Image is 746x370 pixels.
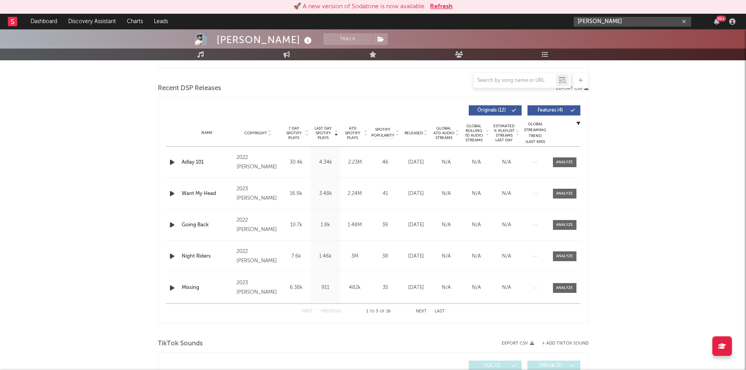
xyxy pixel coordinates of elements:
div: 911 [313,284,338,292]
div: N/A [433,159,459,166]
a: Dashboard [25,14,63,29]
div: N/A [463,190,490,198]
div: 2022 [PERSON_NAME] [237,247,279,266]
button: Export CSV [556,86,589,91]
span: TikTok Sounds [158,339,203,348]
span: Features ( 4 ) [533,108,569,113]
div: N/A [433,253,459,260]
div: 🚀 A new version of Sodatone is now available. [293,2,426,11]
div: Global Streaming Trend (Last 60D) [524,121,547,145]
div: 39 [372,221,399,229]
div: 4.34k [313,159,338,166]
input: Search for artists [574,17,691,27]
span: to [370,310,374,313]
div: N/A [463,159,490,166]
div: [PERSON_NAME] [217,33,314,46]
span: Originals ( 12 ) [474,108,510,113]
div: 30.4k [284,159,309,166]
button: + Add TikTok Sound [542,341,589,346]
div: 16.9k [284,190,309,198]
a: Leads [148,14,173,29]
span: of [380,310,385,313]
div: 41 [372,190,399,198]
span: Copyright [244,131,267,135]
button: First [302,309,313,314]
button: Previous [321,309,341,314]
div: 3M [342,253,368,260]
span: 7 Day Spotify Plays [284,126,304,140]
div: N/A [493,284,520,292]
div: 46 [372,159,399,166]
button: Export CSV [502,341,534,346]
div: 99 + [716,16,726,22]
a: Adlay 101 [182,159,233,166]
div: 482k [342,284,368,292]
button: 99+ [714,18,719,25]
span: Global ATD Audio Streams [433,126,455,140]
div: Name [182,130,233,136]
span: Spotify Popularity [371,127,394,139]
div: [DATE] [403,159,429,166]
div: 2022 [PERSON_NAME] [237,216,279,235]
span: Released [405,131,423,135]
div: 10.7k [284,221,309,229]
button: Last [435,309,445,314]
div: [DATE] [403,253,429,260]
div: [DATE] [403,284,429,292]
div: 6.38k [284,284,309,292]
div: 2.23M [342,159,368,166]
div: 7.6k [284,253,309,260]
span: Recent DSP Releases [158,84,221,93]
input: Search by song name or URL [473,78,556,84]
div: N/A [433,284,459,292]
button: + Add TikTok Sound [534,341,589,346]
div: 1.8k [313,221,338,229]
div: 2.24M [342,190,368,198]
span: Last Day Spotify Plays [313,126,334,140]
button: Next [416,309,427,314]
a: Going Back [182,221,233,229]
button: Originals(12) [469,105,522,116]
span: Official ( 0 ) [533,363,569,368]
a: Charts [121,14,148,29]
a: Night Riders [182,253,233,260]
div: N/A [493,190,520,198]
div: 1.46k [313,253,338,260]
span: UGC ( 1 ) [474,363,510,368]
span: Global Rolling 7D Audio Streams [463,124,485,143]
div: [DATE] [403,190,429,198]
span: Estimated % Playlist Streams Last Day [493,124,515,143]
div: N/A [463,253,490,260]
button: Features(4) [527,105,580,116]
div: 3.48k [313,190,338,198]
div: N/A [493,159,520,166]
button: Track [323,33,372,45]
div: N/A [433,190,459,198]
div: 2022 [PERSON_NAME] [237,153,279,172]
div: N/A [463,221,490,229]
div: 1 5 16 [357,307,400,316]
div: N/A [493,221,520,229]
div: [DATE] [403,221,429,229]
div: 2023 [PERSON_NAME] [237,278,279,297]
button: Refresh [430,2,453,11]
div: 35 [372,284,399,292]
div: 1.48M [342,221,368,229]
div: N/A [463,284,490,292]
a: Want My Head [182,190,233,198]
div: 38 [372,253,399,260]
div: N/A [433,221,459,229]
a: Missing [182,284,233,292]
div: 2023 [PERSON_NAME] [237,184,279,203]
span: ATD Spotify Plays [342,126,363,140]
div: N/A [493,253,520,260]
a: Discovery Assistant [63,14,121,29]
